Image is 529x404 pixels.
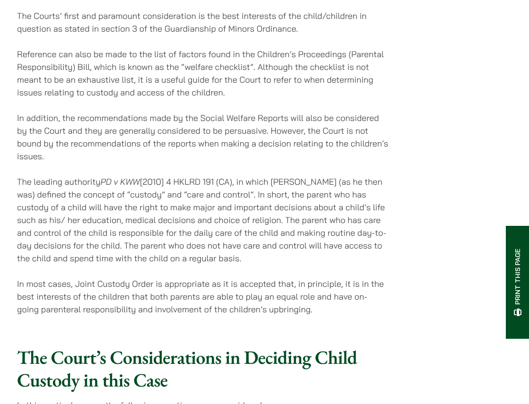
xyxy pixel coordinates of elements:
[17,346,388,391] h2: The Court’s Considerations in Deciding Child Custody in this Case
[17,175,388,265] p: The leading authority [2010] 4 HKLRD 191 (CA), in which [PERSON_NAME] (as he then was) defined th...
[17,112,388,163] p: In addition, the recommendations made by the Social Welfare Reports will also be considered by th...
[17,48,388,99] p: Reference can also be made to the list of factors found in the Children’s Proceedings (Parental R...
[100,176,139,187] em: PD v KWW
[17,9,388,35] p: The Courts’ first and paramount consideration is the best interests of the child/children in ques...
[17,277,388,316] p: In most cases, Joint Custody Order is appropriate as it is accepted that, in principle, it is in ...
